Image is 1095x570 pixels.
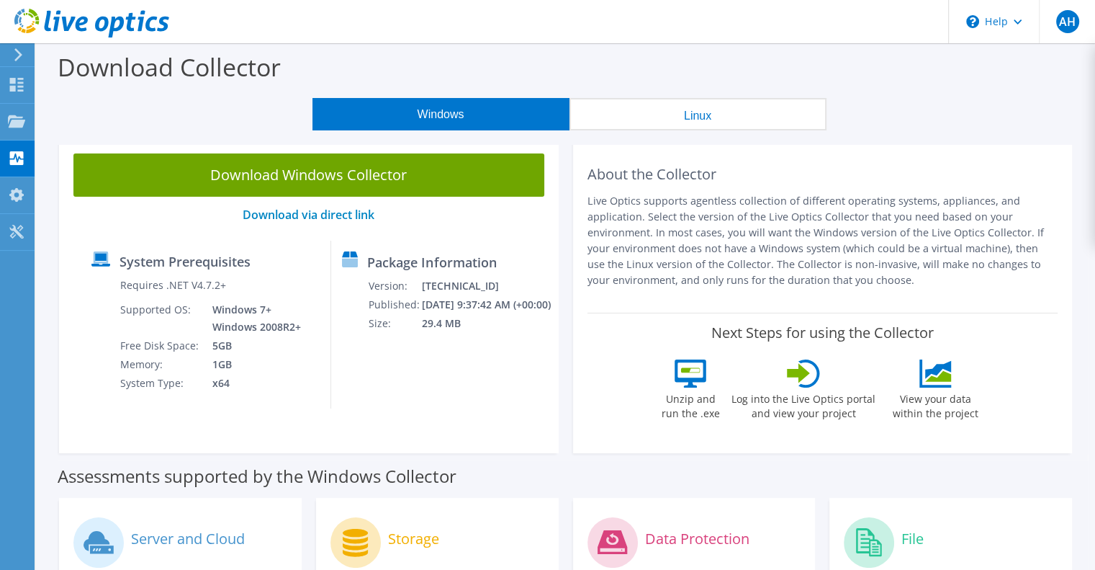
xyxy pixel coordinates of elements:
td: 5GB [202,337,304,355]
h2: About the Collector [587,166,1058,183]
button: Linux [569,98,826,130]
a: Download via direct link [243,207,374,223]
label: Unzip and run the .exe [657,388,724,421]
label: Log into the Live Optics portal and view your project [731,388,876,421]
label: Assessments supported by the Windows Collector [58,469,456,484]
td: [TECHNICAL_ID] [421,277,552,295]
td: Published: [368,295,420,314]
svg: \n [966,15,979,28]
td: System Type: [120,374,202,393]
label: File [901,532,924,546]
td: Windows 7+ Windows 2008R2+ [202,300,304,337]
label: Package Information [367,255,496,270]
td: x64 [202,374,304,393]
td: 1GB [202,355,304,374]
label: Next Steps for using the Collector [711,324,934,342]
label: Requires .NET V4.7.2+ [120,278,226,293]
p: Live Optics supports agentless collection of different operating systems, appliances, and applica... [587,193,1058,288]
td: Size: [368,314,420,333]
span: AH [1056,10,1079,33]
label: Storage [388,532,439,546]
td: 29.4 MB [421,314,552,333]
label: System Prerequisites [120,254,251,269]
label: Server and Cloud [131,532,245,546]
td: Version: [368,277,420,295]
button: Windows [312,98,569,130]
td: [DATE] 9:37:42 AM (+00:00) [421,295,552,314]
label: Data Protection [645,532,749,546]
label: View your data within the project [883,388,987,421]
td: Free Disk Space: [120,337,202,355]
label: Download Collector [58,50,281,84]
td: Memory: [120,355,202,374]
td: Supported OS: [120,300,202,337]
a: Download Windows Collector [73,153,544,197]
